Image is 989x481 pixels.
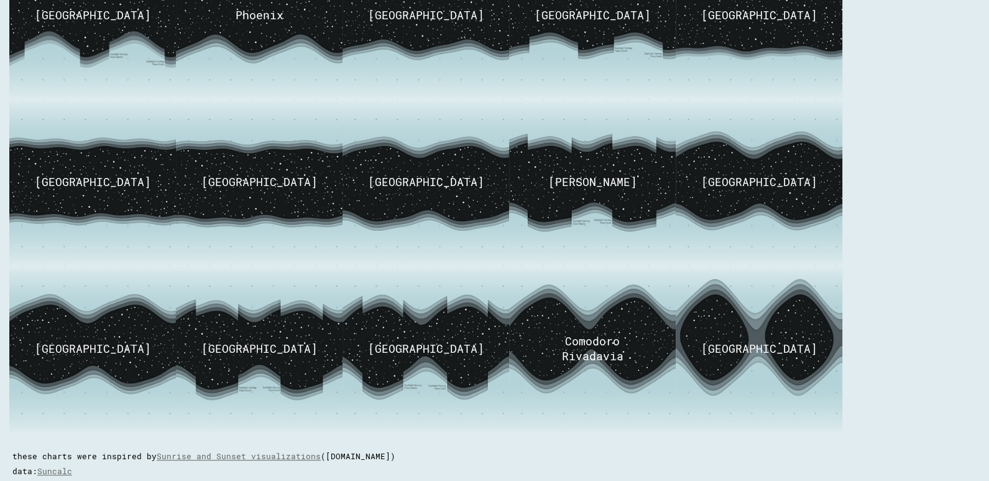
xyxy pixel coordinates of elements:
div: [PERSON_NAME] [548,174,637,189]
a: Sunrise and Sunset visualizations [157,451,321,461]
div: Phoenix [236,7,283,22]
div: [GEOGRAPHIC_DATA] [368,174,484,189]
div: [GEOGRAPHIC_DATA] [701,7,817,22]
div: [GEOGRAPHIC_DATA] [35,174,151,189]
div: Comodoro Rivadavia [551,334,634,363]
div: [GEOGRAPHIC_DATA] [535,7,651,22]
div: [GEOGRAPHIC_DATA] [201,341,318,356]
div: [GEOGRAPHIC_DATA] [368,341,484,356]
div: [GEOGRAPHIC_DATA] [201,174,318,189]
div: [GEOGRAPHIC_DATA] [35,341,151,356]
div: [GEOGRAPHIC_DATA] [701,174,817,189]
p: data: [12,466,982,476]
div: [GEOGRAPHIC_DATA] [368,7,484,22]
div: [GEOGRAPHIC_DATA] [701,341,817,356]
a: Suncalc [37,466,72,476]
div: [GEOGRAPHIC_DATA] [35,7,151,22]
p: these charts were inspired by ([DOMAIN_NAME]) [12,451,982,461]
